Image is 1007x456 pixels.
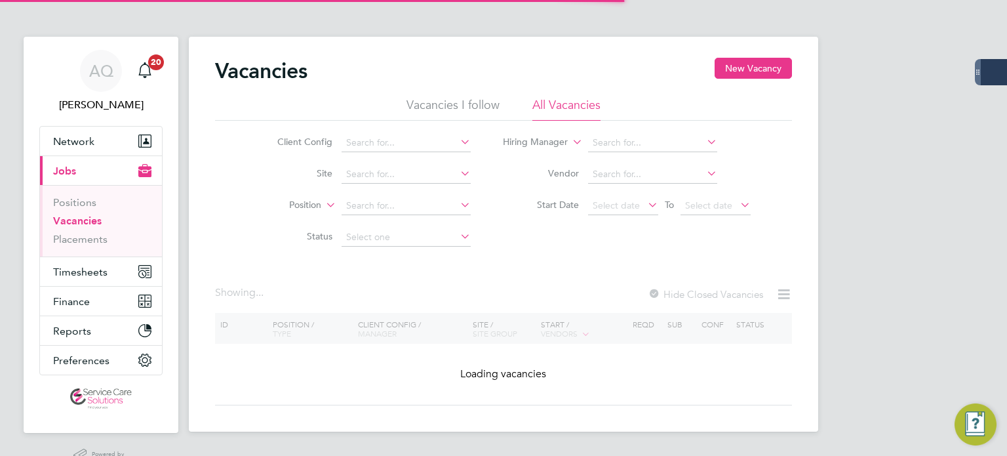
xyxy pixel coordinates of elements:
[661,196,678,213] span: To
[24,37,178,433] nav: Main navigation
[40,287,162,316] button: Finance
[215,58,307,84] h2: Vacancies
[40,156,162,185] button: Jobs
[39,388,163,409] a: Go to home page
[588,134,717,152] input: Search for...
[39,97,163,113] span: Andrew Quinney
[685,199,732,211] span: Select date
[257,230,332,242] label: Status
[148,54,164,70] span: 20
[588,165,717,184] input: Search for...
[593,199,640,211] span: Select date
[342,197,471,215] input: Search for...
[715,58,792,79] button: New Vacancy
[246,199,321,212] label: Position
[257,167,332,179] label: Site
[89,62,113,79] span: AQ
[39,50,163,113] a: AQ[PERSON_NAME]
[53,196,96,209] a: Positions
[53,135,94,148] span: Network
[53,266,108,278] span: Timesheets
[503,199,579,211] label: Start Date
[532,97,601,121] li: All Vacancies
[53,325,91,337] span: Reports
[40,127,162,155] button: Network
[53,354,109,367] span: Preferences
[40,316,162,345] button: Reports
[53,295,90,308] span: Finance
[648,288,763,301] label: Hide Closed Vacancies
[40,185,162,257] div: Jobs
[342,165,471,184] input: Search for...
[40,346,162,375] button: Preferences
[342,228,471,247] input: Select one
[53,165,76,177] span: Jobs
[70,388,132,409] img: servicecare-logo-retina.png
[215,286,266,300] div: Showing
[955,404,997,446] button: Engage Resource Center
[406,97,500,121] li: Vacancies I follow
[132,50,158,92] a: 20
[53,215,102,227] a: Vacancies
[342,134,471,152] input: Search for...
[492,136,568,149] label: Hiring Manager
[53,233,108,245] a: Placements
[257,136,332,148] label: Client Config
[256,286,264,299] span: ...
[40,257,162,286] button: Timesheets
[503,167,579,179] label: Vendor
